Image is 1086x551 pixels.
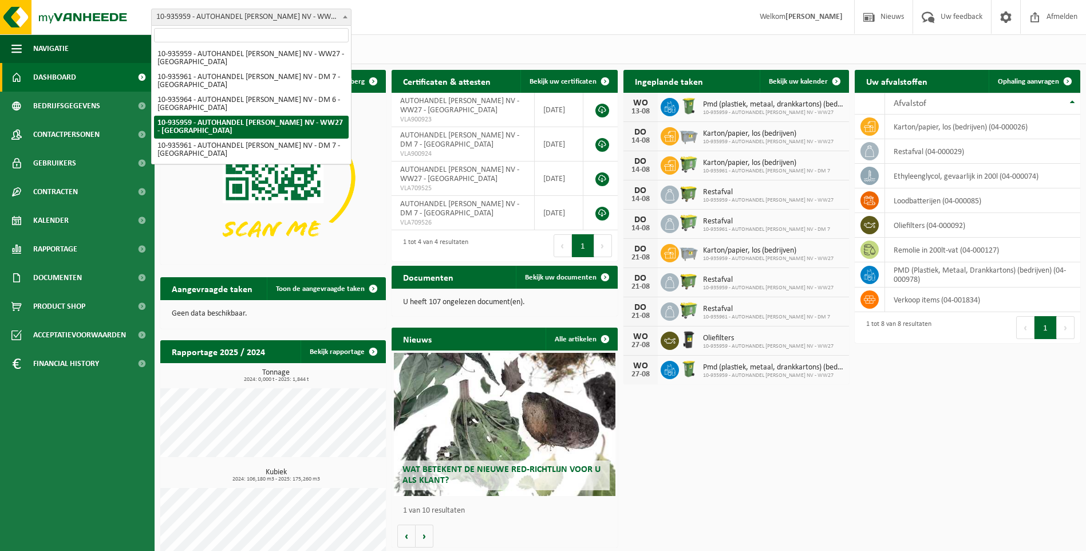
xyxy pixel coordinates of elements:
a: Toon de aangevraagde taken [267,277,385,300]
span: Oliefilters [703,334,834,343]
span: AUTOHANDEL [PERSON_NAME] NV - DM 7 - [GEOGRAPHIC_DATA] [400,200,519,218]
div: 21-08 [629,254,652,262]
span: Product Shop [33,292,85,321]
td: ethyleenglycol, gevaarlijk in 200l (04-000074) [885,164,1080,188]
button: Vorige [397,525,416,548]
span: 10-935961 - AUTOHANDEL [PERSON_NAME] NV - DM 7 [703,168,830,175]
div: DO [629,215,652,225]
li: 10-935961 - AUTOHANDEL [PERSON_NAME] NV - DM 7 - [GEOGRAPHIC_DATA] [154,139,349,162]
div: 27-08 [629,341,652,349]
div: 14-08 [629,137,652,145]
a: Alle artikelen [546,328,617,351]
span: 10-935959 - AUTOHANDEL [PERSON_NAME] NV - WW27 [703,197,834,204]
img: WB-0660-HPE-GN-50 [679,155,698,174]
h3: Kubiek [166,469,386,482]
div: 14-08 [629,195,652,203]
span: Contactpersonen [33,120,100,149]
span: 10-935959 - AUTOHANDEL [PERSON_NAME] NV - WW27 [703,343,834,350]
a: Bekijk uw certificaten [520,70,617,93]
span: AUTOHANDEL [PERSON_NAME] NV - WW27 - [GEOGRAPHIC_DATA] [400,97,519,115]
div: DO [629,303,652,312]
td: [DATE] [535,127,584,162]
span: VLA900924 [400,149,525,159]
div: 13-08 [629,108,652,116]
td: [DATE] [535,196,584,230]
td: karton/papier, los (bedrijven) (04-000026) [885,115,1080,139]
span: Restafval [703,188,834,197]
button: Previous [554,234,572,257]
span: Financial History [33,349,99,378]
h2: Documenten [392,266,465,288]
div: DO [629,274,652,283]
span: Wat betekent de nieuwe RED-richtlijn voor u als klant? [402,465,601,485]
span: Rapportage [33,235,77,263]
span: 10-935959 - AUTOHANDEL [PERSON_NAME] NV - WW27 [703,255,834,262]
h2: Ingeplande taken [623,70,714,92]
img: WB-0240-HPE-GN-50 [679,359,698,379]
div: 1 tot 4 van 4 resultaten [397,233,468,258]
p: 1 van 10 resultaten [403,507,611,515]
td: PMD (Plastiek, Metaal, Drankkartons) (bedrijven) (04-000978) [885,262,1080,288]
div: 14-08 [629,166,652,174]
img: WB-2500-GAL-GY-01 [679,242,698,262]
span: 2024: 106,180 m3 - 2025: 175,260 m3 [166,477,386,482]
td: verkoop items (04-001834) [885,288,1080,312]
span: AUTOHANDEL [PERSON_NAME] NV - DM 7 - [GEOGRAPHIC_DATA] [400,131,519,149]
span: Bekijk uw kalender [769,78,828,85]
h2: Aangevraagde taken [160,277,264,300]
td: [DATE] [535,162,584,196]
td: loodbatterijen (04-000085) [885,188,1080,213]
div: 14-08 [629,225,652,233]
div: DO [629,245,652,254]
h2: Uw afvalstoffen [855,70,939,92]
h3: Tonnage [166,369,386,383]
span: Acceptatievoorwaarden [33,321,126,349]
li: 10-935959 - AUTOHANDEL [PERSON_NAME] NV - WW27 - [GEOGRAPHIC_DATA] [154,116,349,139]
img: WB-1100-HPE-GN-50 [679,271,698,291]
span: Pmd (plastiek, metaal, drankkartons) (bedrijven) [703,363,843,372]
span: Bekijk uw certificaten [530,78,597,85]
span: Afvalstof [894,99,926,108]
span: 10-935959 - AUTOHANDEL [PERSON_NAME] NV - WW27 [703,372,843,379]
span: Verberg [339,78,365,85]
div: 1 tot 8 van 8 resultaten [860,315,931,340]
span: 10-935959 - AUTOHANDEL [PERSON_NAME] NV - WW27 [703,285,834,292]
span: Karton/papier, los (bedrijven) [703,129,834,139]
span: Contracten [33,178,78,206]
span: VLA709526 [400,218,525,227]
img: WB-0660-HPE-GN-50 [679,213,698,233]
span: Gebruikers [33,149,76,178]
div: WO [629,361,652,371]
a: Bekijk rapportage [301,340,385,363]
li: 10-935961 - AUTOHANDEL [PERSON_NAME] NV - DM 7 - [GEOGRAPHIC_DATA] [154,70,349,93]
p: Geen data beschikbaar. [172,310,374,318]
h2: Certificaten & attesten [392,70,502,92]
div: DO [629,157,652,166]
span: Restafval [703,275,834,285]
span: 10-935959 - AUTOHANDEL [PERSON_NAME] NV - WW27 [703,109,843,116]
td: remolie in 200lt-vat (04-000127) [885,238,1080,262]
h2: Rapportage 2025 / 2024 [160,340,277,363]
li: 10-935964 - AUTOHANDEL [PERSON_NAME] NV - DM 6 - [GEOGRAPHIC_DATA] [154,93,349,116]
strong: [PERSON_NAME] [785,13,843,21]
span: Karton/papier, los (bedrijven) [703,159,830,168]
span: 2024: 0,000 t - 2025: 1,844 t [166,377,386,383]
span: 10-935961 - AUTOHANDEL [PERSON_NAME] NV - DM 7 [703,314,830,321]
span: VLA709525 [400,184,525,193]
span: 10-935961 - AUTOHANDEL [PERSON_NAME] NV - DM 7 [703,226,830,233]
h2: Nieuws [392,328,443,350]
span: Dashboard [33,63,76,92]
div: 21-08 [629,312,652,320]
span: AUTOHANDEL [PERSON_NAME] NV - WW27 - [GEOGRAPHIC_DATA] [400,166,519,183]
div: 21-08 [629,283,652,291]
span: Documenten [33,263,82,292]
td: [DATE] [535,93,584,127]
span: VLA900923 [400,115,525,124]
button: Next [594,234,612,257]
div: WO [629,332,652,341]
td: oliefilters (04-000092) [885,213,1080,238]
td: restafval (04-000029) [885,139,1080,164]
img: WB-1100-HPE-GN-50 [679,184,698,203]
span: Toon de aangevraagde taken [276,285,365,293]
span: Restafval [703,217,830,226]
